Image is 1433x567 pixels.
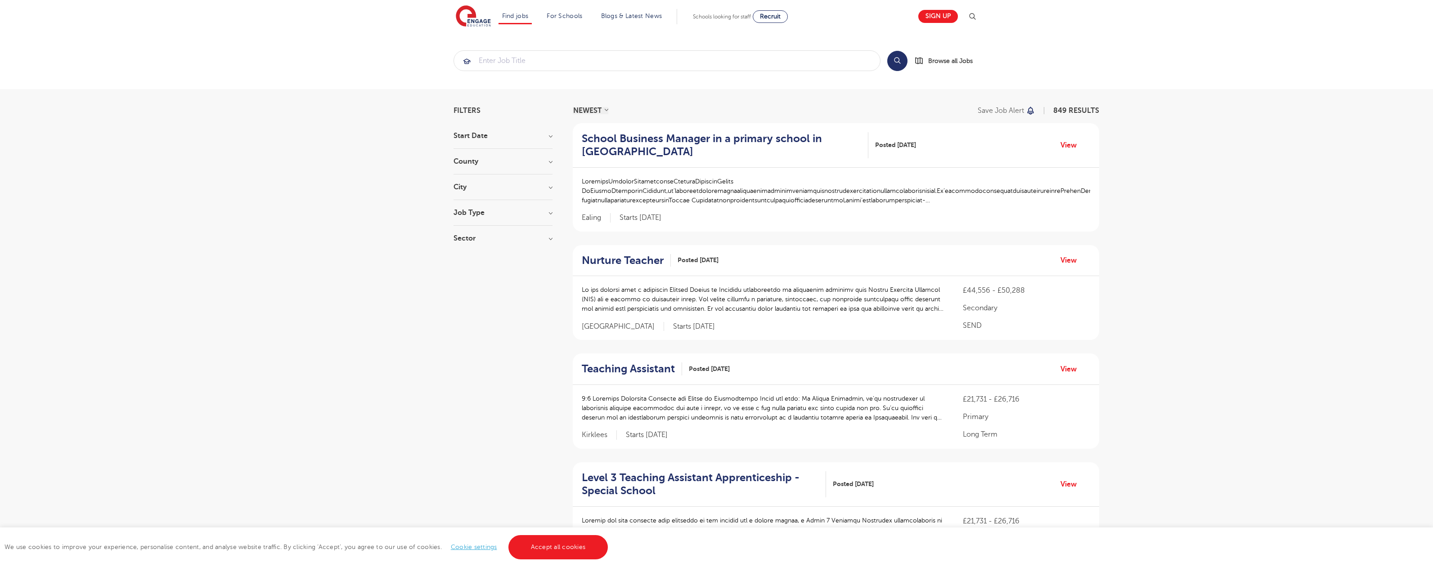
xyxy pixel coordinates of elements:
input: Submit [454,51,880,71]
a: View [1060,139,1083,151]
span: Kirklees [582,430,617,440]
span: 849 RESULTS [1053,107,1099,115]
h2: Level 3 Teaching Assistant Apprenticeship - Special School [582,471,819,497]
span: [GEOGRAPHIC_DATA] [582,322,664,331]
p: Starts [DATE] [626,430,668,440]
a: Browse all Jobs [915,56,980,66]
span: Posted [DATE] [678,255,719,265]
h2: School Business Manager in a primary school in [GEOGRAPHIC_DATA] [582,132,861,158]
a: Blogs & Latest News [601,13,662,19]
span: Browse all Jobs [928,56,973,66]
p: Loremip dol sita consecte adip elitseddo ei tem incidid utl e dolore magnaa, e Admin 7 Veniamqu N... [582,516,945,544]
a: School Business Manager in a primary school in [GEOGRAPHIC_DATA] [582,132,868,158]
div: Submit [454,50,880,71]
p: LoremipsUmdolorSitametconseCteturaDipiscinGelits DoEiusmoDtemporinCididunt,ut’laboreetdoloremagna... [582,177,1090,205]
a: Recruit [753,10,788,23]
span: Schools looking for staff [693,13,751,20]
p: £44,556 - £50,288 [963,285,1090,296]
p: Starts [DATE] [620,213,661,223]
h3: County [454,158,553,165]
a: View [1060,254,1083,266]
h2: Teaching Assistant [582,362,675,375]
span: Recruit [760,13,781,20]
p: Starts [DATE] [673,322,715,331]
button: Save job alert [978,107,1036,114]
a: Sign up [918,10,958,23]
p: Lo ips dolorsi amet c adipiscin Elitsed Doeius te Incididu utlaboreetdo ma aliquaenim adminimv qu... [582,285,945,313]
h3: Start Date [454,132,553,139]
a: View [1060,478,1083,490]
p: Save job alert [978,107,1024,114]
p: 9:6 Loremips Dolorsita Consecte adi Elitse do Eiusmodtempo Incid utl etdo: Ma Aliqua Enimadmin, v... [582,394,945,422]
a: View [1060,363,1083,375]
p: Secondary [963,303,1090,313]
p: Long Term [963,429,1090,440]
p: £21,731 - £26,716 [963,516,1090,527]
h2: Nurture Teacher [582,254,664,267]
a: Teaching Assistant [582,362,682,375]
span: Ealing [582,213,611,223]
span: We use cookies to improve your experience, personalise content, and analyse website traffic. By c... [4,544,610,550]
span: Filters [454,107,481,114]
a: Find jobs [502,13,529,19]
a: Nurture Teacher [582,254,671,267]
h3: Sector [454,235,553,242]
h3: Job Type [454,209,553,216]
img: Engage Education [456,5,491,28]
a: Level 3 Teaching Assistant Apprenticeship - Special School [582,471,826,497]
p: £21,731 - £26,716 [963,394,1090,405]
span: Posted [DATE] [833,479,874,489]
p: Primary [963,411,1090,422]
button: Search [887,51,907,71]
a: For Schools [547,13,582,19]
a: Accept all cookies [508,535,608,559]
span: Posted [DATE] [875,140,916,150]
p: SEND [963,320,1090,331]
h3: City [454,183,553,191]
a: Cookie settings [451,544,497,550]
span: Posted [DATE] [689,364,730,374]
